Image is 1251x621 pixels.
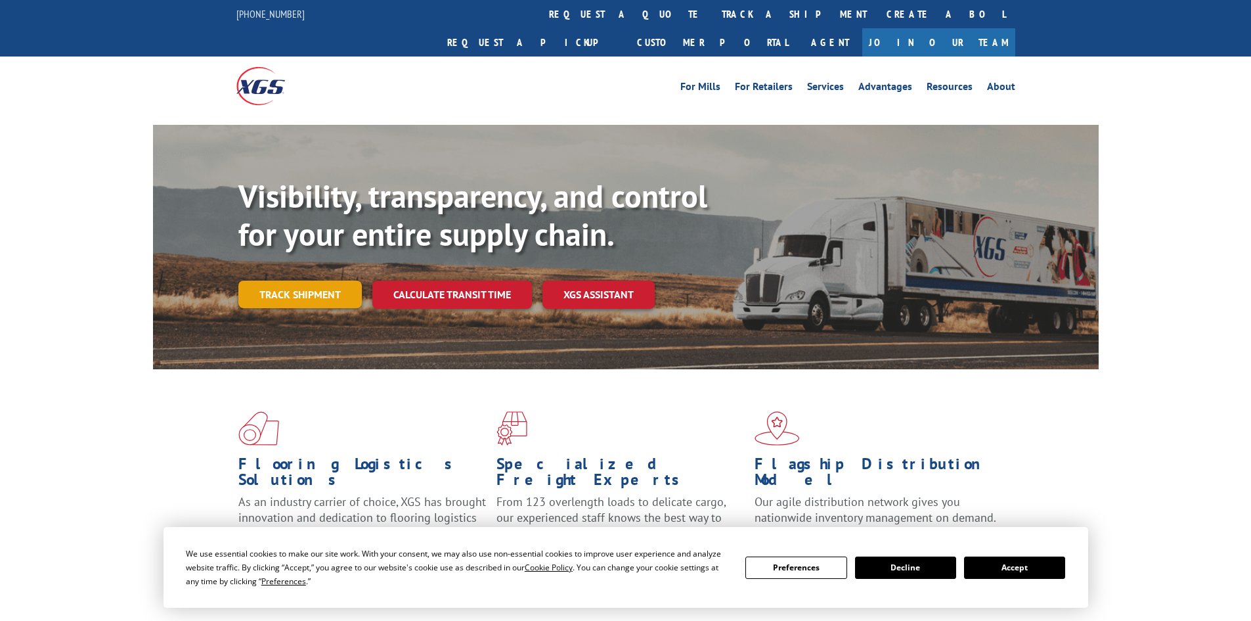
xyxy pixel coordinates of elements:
span: Cookie Policy [525,562,573,573]
a: Agent [798,28,862,57]
button: Decline [855,557,956,579]
span: As an industry carrier of choice, XGS has brought innovation and dedication to flooring logistics... [238,494,486,541]
div: We use essential cookies to make our site work. With your consent, we may also use non-essential ... [186,547,730,588]
a: Advantages [858,81,912,96]
img: xgs-icon-focused-on-flooring-red [496,411,527,446]
b: Visibility, transparency, and control for your entire supply chain. [238,175,707,254]
a: For Retailers [735,81,793,96]
h1: Flooring Logistics Solutions [238,456,487,494]
a: Resources [927,81,973,96]
a: Request a pickup [437,28,627,57]
h1: Flagship Distribution Model [755,456,1003,494]
img: xgs-icon-total-supply-chain-intelligence-red [238,411,279,446]
h1: Specialized Freight Experts [496,456,745,494]
a: Calculate transit time [372,281,532,309]
a: Customer Portal [627,28,798,57]
span: Our agile distribution network gives you nationwide inventory management on demand. [755,494,996,525]
a: Services [807,81,844,96]
img: xgs-icon-flagship-distribution-model-red [755,411,800,446]
p: From 123 overlength loads to delicate cargo, our experienced staff knows the best way to move you... [496,494,745,553]
div: Cookie Consent Prompt [164,527,1088,608]
a: [PHONE_NUMBER] [236,7,305,20]
a: XGS ASSISTANT [542,281,655,309]
a: Join Our Team [862,28,1015,57]
a: Track shipment [238,281,362,308]
button: Accept [964,557,1065,579]
a: About [987,81,1015,96]
a: For Mills [680,81,720,96]
button: Preferences [745,557,846,579]
span: Preferences [261,576,306,587]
